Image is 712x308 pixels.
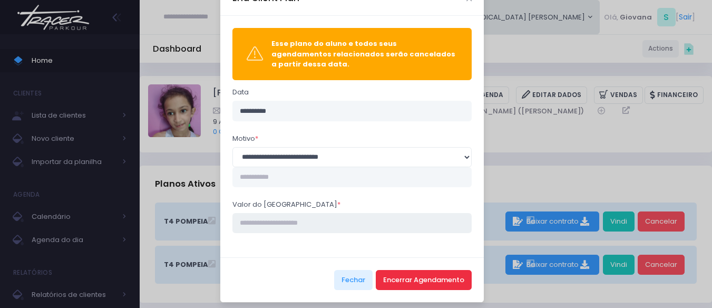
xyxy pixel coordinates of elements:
div: Esse plano do aluno e todos seus agendamentos relacionados serão cancelados a partir dessa data. [271,38,457,70]
button: Fechar [334,270,373,290]
label: Motivo [232,133,258,144]
label: Data [232,87,249,98]
label: Valor do [GEOGRAPHIC_DATA] [232,199,340,210]
button: Encerrar Agendamento [376,270,472,290]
